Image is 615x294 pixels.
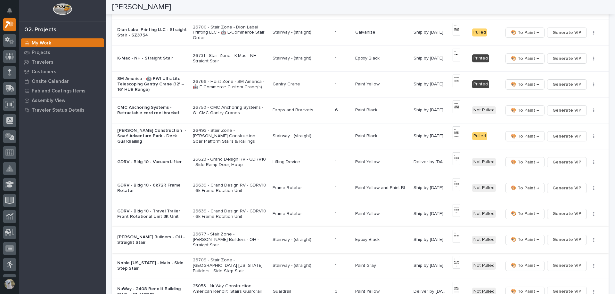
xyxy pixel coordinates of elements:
p: 1 [335,262,338,268]
p: Ship by [DATE] [414,106,445,113]
p: Epoxy Black [355,54,381,61]
p: 1 [335,210,338,217]
p: 26639 - Grand Design RV - GDRV10 - 6k Frame Rotation Unit [193,183,268,194]
p: Dion Label Printing LLC - Straight Stair - SZ3754 [117,27,188,38]
a: Projects [19,48,106,57]
span: Generate VIP [553,210,581,218]
button: Generate VIP [547,183,587,193]
span: 🎨 To Paint → [511,184,539,192]
p: Ship by [DATE] [414,210,445,217]
div: Not Pulled [472,236,496,244]
div: Pulled [472,28,487,36]
p: Galvanize [355,28,377,35]
img: Workspace Logo [53,3,72,15]
p: K-Mac - NH - Straight Stair [117,56,188,61]
a: Fab and Coatings Items [19,86,106,96]
p: Stairway - (straight) [273,237,330,242]
button: 🎨 To Paint → [505,131,545,141]
div: Not Pulled [472,106,496,114]
a: Customers [19,67,106,76]
p: Customers [32,69,56,75]
span: Generate VIP [553,132,581,140]
p: Drops and Brackets [273,107,330,113]
span: Generate VIP [553,81,581,88]
p: Stairway - (straight) [273,56,330,61]
button: 🎨 To Paint → [505,53,545,64]
button: 🎨 To Paint → [505,183,545,193]
span: Generate VIP [553,158,581,166]
p: GDRV - Bldg 10 - Vacuum Lifter [117,159,188,165]
div: Not Pulled [472,262,496,270]
span: Generate VIP [553,184,581,192]
p: 26492 - Stair Zone - [PERSON_NAME] Construction - Soar Platform Stairs & Railings [193,128,268,144]
p: Epoxy Black [355,236,381,242]
p: Ship by [DATE] [414,236,445,242]
span: 🎨 To Paint → [511,210,539,218]
p: 26750 - CMC Anchoring Systems - G1 CMC Gantry Cranes [193,105,268,116]
p: [PERSON_NAME] Construction - Soar! Adventure Park - Deck Guardrailing [117,128,188,144]
p: Deliver by [DATE] [414,158,449,165]
p: Fab and Coatings Items [32,88,86,94]
p: My Work [32,40,51,46]
p: 1 [335,158,338,165]
div: Printed [472,80,489,88]
p: 26677 - Stair Zone - [PERSON_NAME] Builders - OH - Straight Stair [193,232,268,248]
p: Ship by [DATE] [414,132,445,139]
span: 🎨 To Paint → [511,158,539,166]
p: Gantry Crane [273,82,330,87]
button: 🎨 To Paint → [505,235,545,245]
tr: K-Mac - NH - Straight Stair26731 - Stair Zone - K-Mac - NH - Straight StairStairway - (straight)1... [112,45,609,71]
p: Frame Rotator [273,185,330,191]
tr: CMC Anchoring Systems - Retractable cord reel bracket26750 - CMC Anchoring Systems - G1 CMC Gantr... [112,97,609,123]
tr: SM America - 🤖 PWI UltraLite Telescoping Gantry Crane (12' – 16' HUB Range)26769 - Hoist Zone - S... [112,71,609,97]
p: SM America - 🤖 PWI UltraLite Telescoping Gantry Crane (12' – 16' HUB Range) [117,76,188,92]
p: 6 [335,106,339,113]
tr: GDRV - Bldg 10 - Travel Trailer Front Rotational Unit 3K Unit26639 - Grand Design RV - GDRV10 - 6... [112,201,609,227]
p: Stairway - (straight) [273,263,330,268]
button: 🎨 To Paint → [505,209,545,219]
p: Traveler Status Details [32,107,85,113]
span: Generate VIP [553,29,581,36]
tr: Dion Label Printing LLC - Straight Stair - SZ375426700 - Stair Zone - Dion Label Printing LLC - 🤖... [112,20,609,45]
p: GDRV - Bldg 10 - 6k72R Frame Rotator [117,183,188,194]
button: 🎨 To Paint → [505,261,545,271]
a: My Work [19,38,106,48]
span: 🎨 To Paint → [511,132,539,140]
span: 🎨 To Paint → [511,236,539,243]
p: 26639 - Grand Design RV - GDRV10 - 6k Frame Rotation Unit [193,209,268,219]
p: Paint Yellow and Paint Black [355,184,410,191]
span: Generate VIP [553,236,581,243]
p: Ship by [DATE] [414,80,445,87]
button: Generate VIP [547,235,587,245]
button: Generate VIP [547,261,587,271]
button: Generate VIP [547,28,587,38]
div: Not Pulled [472,158,496,166]
a: Travelers [19,57,106,67]
div: Not Pulled [472,184,496,192]
p: Paint Black [355,106,379,113]
p: Onsite Calendar [32,79,69,84]
button: Notifications [3,4,16,17]
span: Generate VIP [553,107,581,114]
tr: Noble [US_STATE] - Main - Side Step Stair26709 - Stair Zone - [GEOGRAPHIC_DATA] [US_STATE] Builde... [112,253,609,279]
span: Generate VIP [553,55,581,62]
span: 🎨 To Paint → [511,29,539,36]
button: Generate VIP [547,79,587,90]
p: Paint Gray [355,262,377,268]
p: Paint Black [355,132,379,139]
button: 🎨 To Paint → [505,105,545,115]
p: Noble [US_STATE] - Main - Side Step Stair [117,260,188,271]
tr: [PERSON_NAME] Construction - Soar! Adventure Park - Deck Guardrailing26492 - Stair Zone - [PERSON... [112,123,609,149]
button: Generate VIP [547,105,587,115]
tr: GDRV - Bldg 10 - Vacuum Lifter26623 - Grand Design RV - GDRV10 - Side Ramp Door, HoopLifting Devi... [112,149,609,175]
div: Pulled [472,132,487,140]
p: Ship by [DATE] [414,54,445,61]
p: 26731 - Stair Zone - K-Mac - NH - Straight Stair [193,53,268,64]
button: Generate VIP [547,53,587,64]
p: 1 [335,28,338,35]
p: 26769 - Hoist Zone - SM America - 🤖 E-Commerce Custom Crane(s) [193,79,268,90]
span: 🎨 To Paint → [511,81,539,88]
a: Onsite Calendar [19,76,106,86]
p: CMC Anchoring Systems - Retractable cord reel bracket [117,105,188,116]
button: Generate VIP [547,157,587,167]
